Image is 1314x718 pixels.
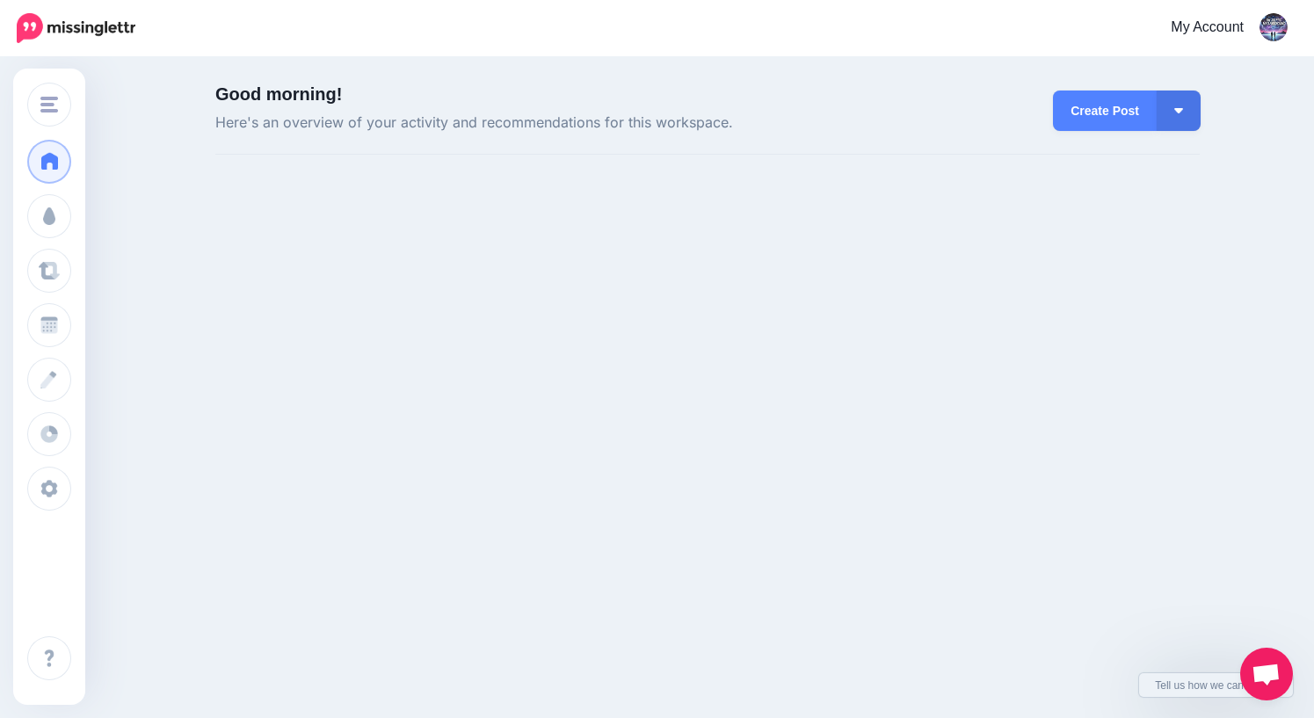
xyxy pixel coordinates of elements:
[17,13,135,43] img: Missinglettr
[1240,648,1293,700] div: Open chat
[1051,91,1157,131] a: Create Post
[1174,108,1183,113] img: arrow-down-white.png
[1130,673,1293,697] a: Tell us how we can improve
[215,83,340,105] span: Good morning!
[215,112,863,134] span: Here's an overview of your activity and recommendations for this workspace.
[1145,7,1288,50] a: My Account
[40,97,58,112] img: menu.png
